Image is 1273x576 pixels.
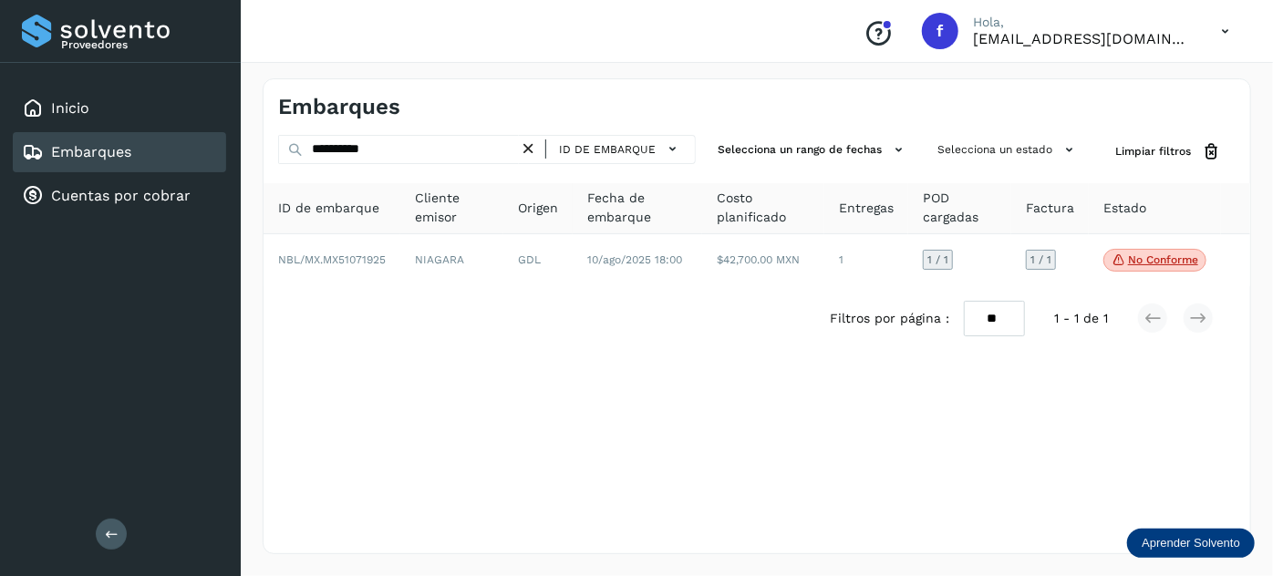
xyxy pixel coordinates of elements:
span: Factura [1026,199,1074,218]
span: Cliente emisor [415,189,489,227]
button: Limpiar filtros [1101,135,1236,169]
span: Fecha de embarque [587,189,688,227]
a: Embarques [51,143,131,160]
p: fyc3@mexamerik.com [973,30,1192,47]
div: Embarques [13,132,226,172]
p: Aprender Solvento [1142,536,1240,550]
button: Selecciona un rango de fechas [710,135,916,165]
h4: Embarques [278,94,400,120]
button: Selecciona un estado [930,135,1086,165]
span: 1 - 1 de 1 [1054,309,1108,328]
div: Cuentas por cobrar [13,176,226,216]
td: $42,700.00 MXN [702,234,824,287]
span: 10/ago/2025 18:00 [587,253,682,266]
span: Origen [518,199,558,218]
span: Estado [1103,199,1146,218]
a: Inicio [51,99,89,117]
td: GDL [503,234,573,287]
span: Costo planificado [717,189,810,227]
span: NBL/MX.MX51071925 [278,253,386,266]
span: Limpiar filtros [1115,143,1191,159]
span: Filtros por página : [830,309,949,328]
td: 1 [824,234,908,287]
td: NIAGARA [400,234,503,287]
div: Inicio [13,88,226,129]
span: ID de embarque [559,141,656,158]
p: No conforme [1128,253,1198,266]
button: ID de embarque [554,136,688,162]
span: Entregas [839,199,894,218]
span: ID de embarque [278,199,379,218]
span: 1 / 1 [927,254,948,265]
span: 1 / 1 [1030,254,1051,265]
p: Proveedores [61,38,219,51]
div: Aprender Solvento [1127,529,1255,558]
p: Hola, [973,15,1192,30]
span: POD cargadas [923,189,997,227]
a: Cuentas por cobrar [51,187,191,204]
